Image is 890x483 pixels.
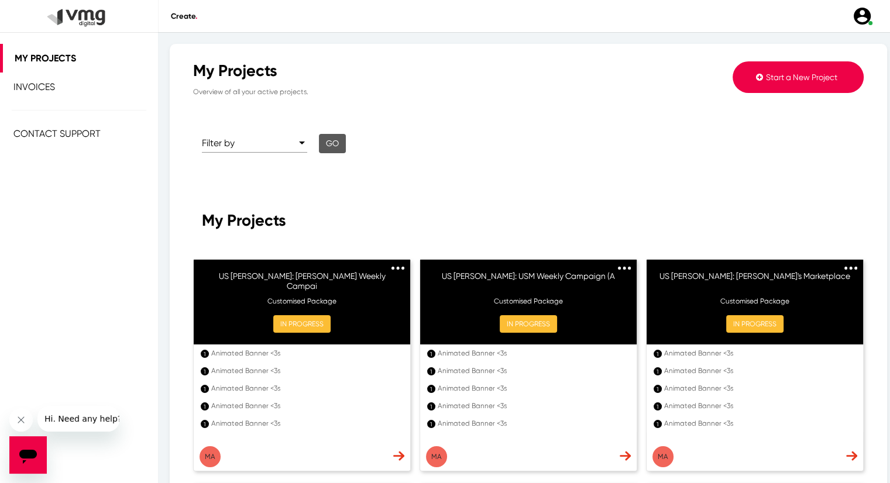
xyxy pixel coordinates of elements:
[211,348,400,358] div: Animated Banner <3s
[654,385,662,393] div: 1
[845,6,878,26] a: user
[200,446,221,467] button: Ma
[844,267,857,270] img: 3dots.svg
[438,348,626,358] div: Animated Banner <3s
[171,12,197,20] span: Create
[393,451,404,461] img: dash-nav-arrow.svg
[432,296,625,306] p: Customised Package
[13,128,101,139] span: Contact Support
[618,267,631,270] img: 3dots.svg
[7,8,84,18] span: Hi. Need any help?
[852,6,872,26] img: user
[193,61,634,81] div: My Projects
[273,315,331,333] button: IN PROGRESS
[658,271,851,289] h6: US [PERSON_NAME]: [PERSON_NAME]'s Marketplace
[37,406,119,432] iframe: Message from company
[620,451,631,461] img: dash-nav-arrow.svg
[766,73,837,82] span: Start a New Project
[438,418,626,429] div: Animated Banner <3s
[726,315,784,333] button: IN PROGRESS
[201,367,209,375] div: 1
[201,402,209,410] div: 1
[500,315,557,333] button: IN PROGRESS
[438,383,626,394] div: Animated Banner <3s
[201,385,209,393] div: 1
[664,418,853,429] div: Animated Banner <3s
[427,385,435,393] div: 1
[205,296,398,306] p: Customised Package
[664,383,853,394] div: Animated Banner <3s
[211,383,400,394] div: Animated Banner <3s
[205,271,398,289] h6: US [PERSON_NAME]: [PERSON_NAME] Weekly Campai
[195,12,197,20] span: .
[193,81,634,97] p: Overview of all your active projects.
[427,402,435,410] div: 1
[319,134,346,153] button: Go
[9,408,33,432] iframe: Close message
[733,61,864,93] button: Start a New Project
[391,267,404,270] img: 3dots.svg
[426,446,447,467] button: Ma
[438,365,626,376] div: Animated Banner <3s
[846,451,857,461] img: dash-nav-arrow.svg
[427,367,435,375] div: 1
[652,446,673,467] button: Ma
[664,348,853,358] div: Animated Banner <3s
[664,401,853,411] div: Animated Banner <3s
[211,401,400,411] div: Animated Banner <3s
[211,365,400,376] div: Animated Banner <3s
[427,350,435,358] div: 1
[15,53,76,64] span: My Projects
[438,401,626,411] div: Animated Banner <3s
[654,420,662,428] div: 1
[201,350,209,358] div: 1
[658,296,851,306] p: Customised Package
[13,81,55,92] span: Invoices
[664,365,853,376] div: Animated Banner <3s
[9,436,47,474] iframe: Button to launch messaging window
[654,402,662,410] div: 1
[211,418,400,429] div: Animated Banner <3s
[427,420,435,428] div: 1
[201,420,209,428] div: 1
[432,271,625,289] h6: US [PERSON_NAME]: USM Weekly Campaign (A
[654,367,662,375] div: 1
[654,350,662,358] div: 1
[202,211,286,230] span: My Projects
